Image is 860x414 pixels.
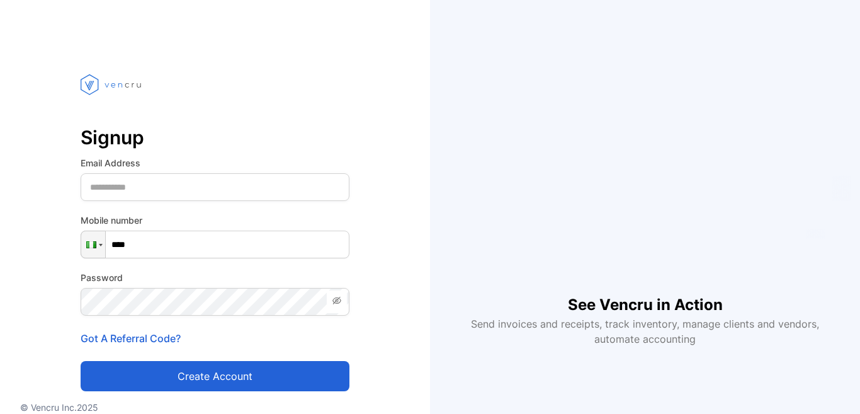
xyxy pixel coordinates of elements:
label: Email Address [81,156,349,170]
label: Mobile number [81,214,349,227]
p: Send invoices and receipts, track inventory, manage clients and vendors, automate accounting [464,316,827,347]
button: Create account [81,361,349,391]
img: vencru logo [81,50,144,118]
h1: See Vencru in Action [568,273,723,316]
p: Got A Referral Code? [81,331,349,346]
label: Password [81,271,349,284]
div: Nigeria: + 234 [81,231,105,258]
iframe: YouTube video player [473,68,817,273]
p: Signup [81,122,349,152]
